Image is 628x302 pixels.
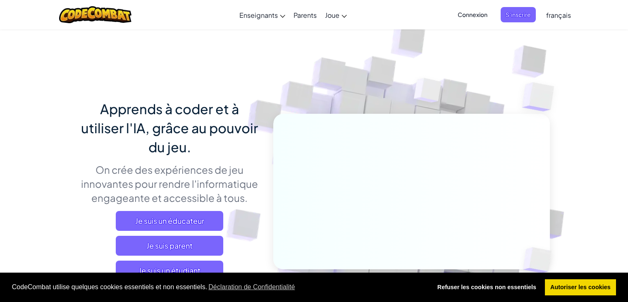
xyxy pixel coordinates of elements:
a: Joue [321,4,351,26]
button: Je suis un étudiant [116,261,223,280]
button: S'inscrire [501,7,536,22]
a: Je suis un éducateur [116,211,223,231]
span: Joue [325,11,339,19]
span: Apprends à coder et à utiliser l'IA, grâce au pouvoir du jeu. [81,101,258,155]
a: deny cookies [432,279,542,296]
a: Enseignants [235,4,289,26]
img: Overlap cubes [398,62,458,123]
img: CodeCombat logo [59,6,131,23]
span: Enseignants [239,11,278,19]
a: français [542,4,575,26]
img: Overlap cubes [506,62,577,132]
a: Je suis parent [116,236,223,256]
a: allow cookies [545,279,616,296]
button: Connexion [453,7,492,22]
img: Overlap cubes [509,230,571,290]
span: français [546,11,571,19]
a: learn more about cookies [207,281,296,293]
p: On crée des expériences de jeu innovantes pour rendre l'informatique engageante et accessible à t... [79,163,261,205]
span: CodeCombat utilise quelques cookies essentiels et non essentiels. [12,281,425,293]
a: Parents [289,4,321,26]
